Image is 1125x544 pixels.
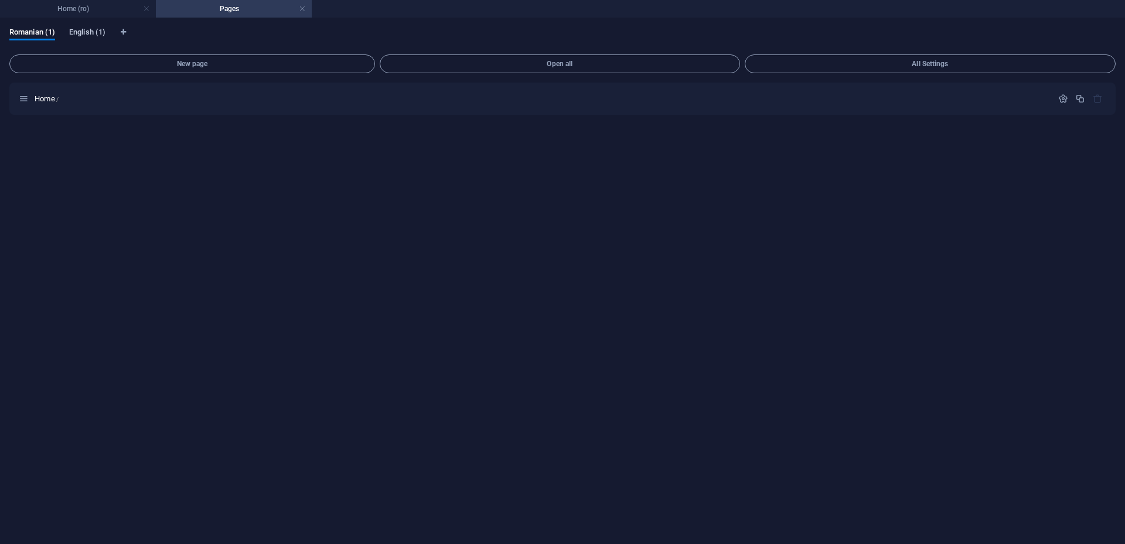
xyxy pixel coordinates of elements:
[56,96,59,102] span: /
[69,25,105,42] span: English (1)
[750,60,1110,67] span: All Settings
[380,54,740,73] button: Open all
[1075,94,1085,104] div: Duplicate
[1093,94,1103,104] div: The startpage cannot be deleted
[15,60,370,67] span: New page
[9,54,375,73] button: New page
[9,28,1116,50] div: Language Tabs
[35,94,59,103] span: Click to open page
[156,2,312,15] h4: Pages
[9,25,55,42] span: Romanian (1)
[31,95,1052,102] div: Home/
[745,54,1116,73] button: All Settings
[385,60,735,67] span: Open all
